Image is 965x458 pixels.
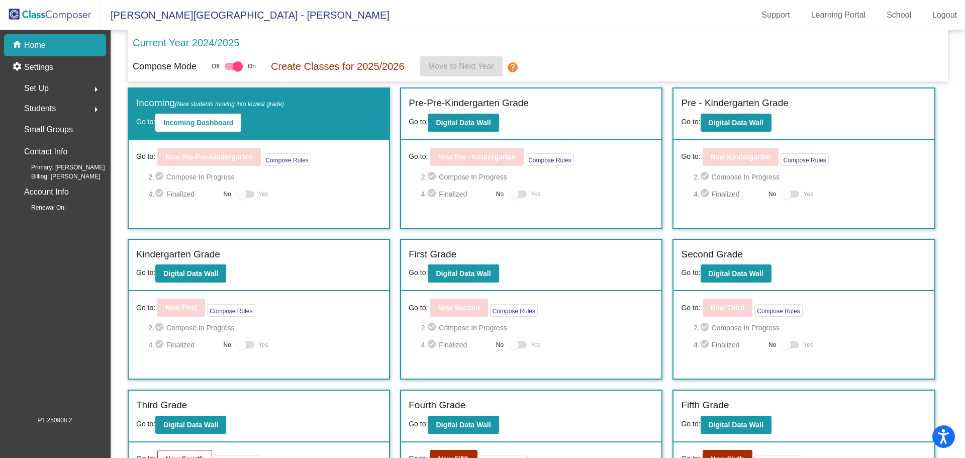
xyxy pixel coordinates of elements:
b: Digital Data Wall [709,421,763,429]
span: 4. Finalized [421,339,491,351]
span: Go to: [409,151,428,162]
span: Go to: [681,420,700,428]
span: Yes [531,188,541,200]
span: 2. Compose In Progress [148,322,381,334]
span: Go to: [409,420,428,428]
button: Compose Rules [207,304,255,317]
button: Compose Rules [263,153,311,166]
span: No [496,340,504,349]
span: Primary: [PERSON_NAME] [15,163,105,172]
p: Current Year 2024/2025 [133,35,239,50]
span: Off [212,62,220,71]
p: Create Classes for 2025/2026 [271,59,405,74]
label: Second Grade [681,247,743,262]
p: Contact Info [24,145,67,159]
b: Incoming Dashboard [163,119,233,127]
span: Go to: [681,268,700,277]
span: Move to Next Year [428,62,494,70]
p: Settings [24,61,53,73]
span: Set Up [24,81,49,96]
mat-icon: check_circle [154,171,166,183]
span: No [224,190,231,199]
span: Students [24,102,56,116]
span: Go to: [409,268,428,277]
label: Third Grade [136,398,187,413]
button: Digital Data Wall [701,114,771,132]
b: New Kindergarten [711,153,771,161]
button: Digital Data Wall [428,416,499,434]
label: Pre - Kindergarten Grade [681,96,788,111]
b: Digital Data Wall [709,119,763,127]
button: Digital Data Wall [428,264,499,283]
button: Compose Rules [490,304,538,317]
mat-icon: check_circle [700,171,712,183]
button: Digital Data Wall [155,264,226,283]
b: Digital Data Wall [709,269,763,278]
p: Home [24,39,46,51]
span: [PERSON_NAME][GEOGRAPHIC_DATA] - [PERSON_NAME] [101,7,390,23]
span: Yes [803,339,813,351]
mat-icon: arrow_right [90,83,102,96]
button: Digital Data Wall [428,114,499,132]
a: Logout [924,7,965,23]
button: Compose Rules [754,304,802,317]
p: Small Groups [24,123,73,137]
span: Go to: [136,420,155,428]
mat-icon: home [12,39,24,51]
p: Compose Mode [133,60,197,73]
button: Move to Next Year [420,56,503,76]
span: No [496,190,504,199]
mat-icon: check_circle [700,339,712,351]
span: (New students moving into lowest grade) [175,101,284,108]
span: 4. Finalized [421,188,491,200]
span: Go to: [136,151,155,162]
span: 2. Compose In Progress [421,322,654,334]
span: 2. Compose In Progress [694,322,927,334]
b: New Pre-Pre-Kindergarten [165,153,253,161]
span: No [768,190,776,199]
button: Digital Data Wall [701,416,771,434]
mat-icon: check_circle [700,322,712,334]
span: Go to: [136,268,155,277]
b: Digital Data Wall [163,421,218,429]
span: Go to: [409,303,428,313]
label: First Grade [409,247,456,262]
button: New Kindergarten [703,148,779,166]
span: 4. Finalized [148,339,218,351]
span: 2. Compose In Progress [694,171,927,183]
mat-icon: arrow_right [90,104,102,116]
mat-icon: check_circle [427,188,439,200]
mat-icon: check_circle [154,188,166,200]
button: Compose Rules [781,153,828,166]
span: Yes [803,188,813,200]
b: New Third [711,304,745,312]
button: New Pre-Pre-Kindergarten [157,148,261,166]
span: Renewal On: [15,203,66,212]
label: Pre-Pre-Kindergarten Grade [409,96,529,111]
mat-icon: settings [12,61,24,73]
a: Learning Portal [803,7,874,23]
b: Digital Data Wall [436,421,491,429]
mat-icon: check_circle [700,188,712,200]
span: On [248,62,256,71]
mat-icon: check_circle [154,322,166,334]
span: Go to: [136,303,155,313]
span: Go to: [681,151,700,162]
span: 2. Compose In Progress [421,171,654,183]
a: Support [754,7,798,23]
a: School [879,7,919,23]
span: Go to: [136,118,155,126]
button: Digital Data Wall [155,416,226,434]
span: Go to: [681,118,700,126]
button: New Third [703,299,753,317]
label: Fourth Grade [409,398,465,413]
mat-icon: check_circle [427,339,439,351]
span: No [224,340,231,349]
span: 4. Finalized [694,188,763,200]
span: 4. Finalized [694,339,763,351]
label: Incoming [136,96,284,111]
mat-icon: check_circle [154,339,166,351]
label: Fifth Grade [681,398,729,413]
span: No [768,340,776,349]
b: New Second [438,304,479,312]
